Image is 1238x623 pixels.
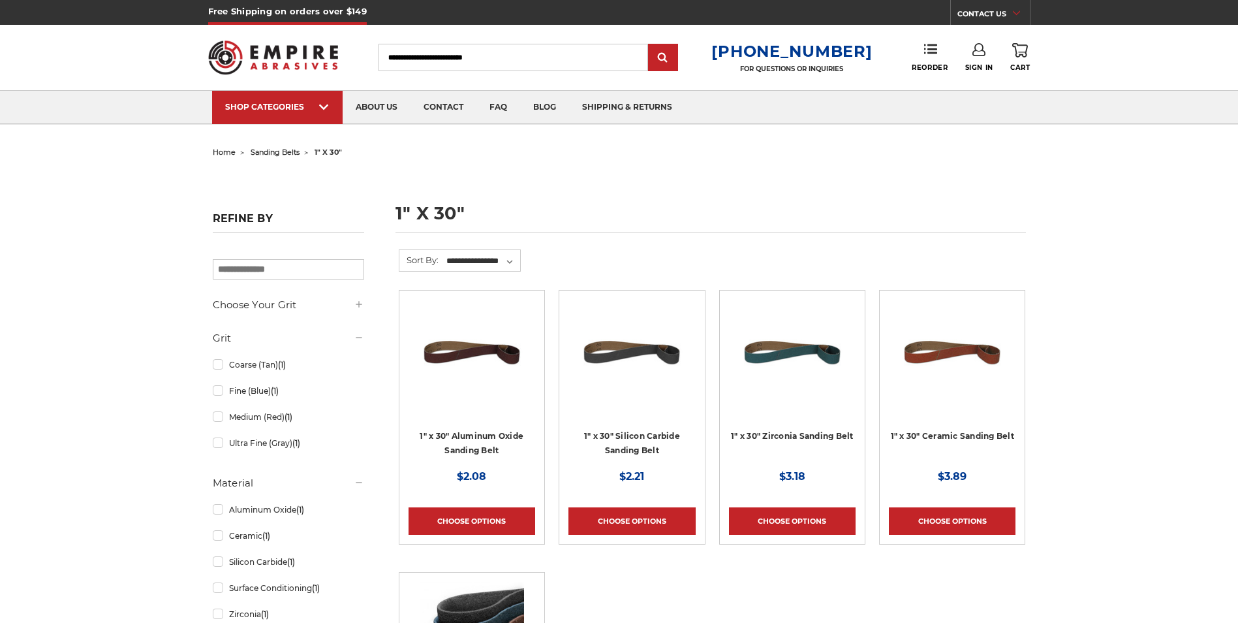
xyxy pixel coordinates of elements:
[213,432,364,455] a: Ultra Fine (Gray)
[731,431,854,441] a: 1" x 30" Zirconia Sanding Belt
[1010,63,1030,72] span: Cart
[278,360,286,370] span: (1)
[568,300,695,426] a: 1" x 30" Silicon Carbide File Belt
[410,91,476,124] a: contact
[420,431,523,456] a: 1" x 30" Aluminum Oxide Sanding Belt
[619,470,644,483] span: $2.21
[261,609,269,619] span: (1)
[891,431,1014,441] a: 1" x 30" Ceramic Sanding Belt
[213,577,364,599] a: Surface Conditioning
[213,330,364,346] h5: Grit
[569,91,685,124] a: shipping & returns
[409,300,535,426] a: 1" x 30" Aluminum Oxide File Belt
[399,250,439,270] label: Sort By:
[251,148,300,157] a: sanding belts
[292,438,300,448] span: (1)
[568,507,695,535] a: Choose Options
[213,551,364,573] a: Silicon Carbide
[729,300,856,426] a: 1" x 30" Zirconia File Belt
[285,412,292,422] span: (1)
[213,297,364,313] h5: Choose Your Grit
[957,7,1030,25] a: CONTACT US
[213,148,236,157] a: home
[213,498,364,521] a: Aluminum Oxide
[476,91,520,124] a: faq
[208,32,339,83] img: Empire Abrasives
[711,65,872,73] p: FOR QUESTIONS OR INQUIRIES
[711,42,872,61] a: [PHONE_NUMBER]
[213,379,364,402] a: Fine (Blue)
[213,353,364,376] a: Coarse (Tan)
[312,583,320,593] span: (1)
[420,300,524,404] img: 1" x 30" Aluminum Oxide File Belt
[343,91,410,124] a: about us
[444,251,520,271] select: Sort By:
[520,91,569,124] a: blog
[584,431,680,456] a: 1" x 30" Silicon Carbide Sanding Belt
[580,300,684,404] img: 1" x 30" Silicon Carbide File Belt
[650,45,676,71] input: Submit
[740,300,844,404] img: 1" x 30" Zirconia File Belt
[296,505,304,515] span: (1)
[779,470,805,483] span: $3.18
[457,470,486,483] span: $2.08
[315,148,342,157] span: 1" x 30"
[395,204,1026,232] h1: 1" x 30"
[409,507,535,535] a: Choose Options
[912,43,948,71] a: Reorder
[900,300,1004,404] img: 1" x 30" Ceramic File Belt
[213,475,364,491] h5: Material
[965,63,993,72] span: Sign In
[912,63,948,72] span: Reorder
[729,507,856,535] a: Choose Options
[262,531,270,541] span: (1)
[889,507,1015,535] a: Choose Options
[213,212,364,232] h5: Refine by
[271,386,279,396] span: (1)
[213,406,364,428] a: Medium (Red)
[213,524,364,547] a: Ceramic
[287,557,295,567] span: (1)
[225,102,330,112] div: SHOP CATEGORIES
[938,470,967,483] span: $3.89
[1010,43,1030,72] a: Cart
[889,300,1015,426] a: 1" x 30" Ceramic File Belt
